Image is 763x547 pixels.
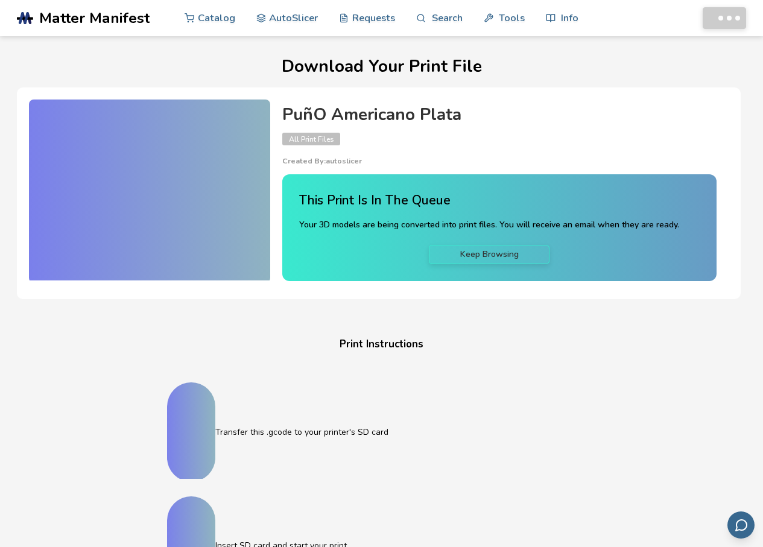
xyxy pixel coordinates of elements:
a: Keep Browsing [429,245,549,264]
h4: Print Instructions [153,335,611,354]
span: All Print Files [282,133,340,145]
p: Created By: autoslicer [282,157,717,165]
h1: Download Your Print File [17,57,746,76]
p: Transfer this .gcode to your printer's SD card [215,426,597,438]
button: Send feedback via email [727,511,755,539]
p: Your 3D models are being converted into print files. You will receive an email when they are ready. [299,218,679,232]
span: Matter Manifest [39,10,150,27]
h4: PuñO Americano Plata [282,106,717,124]
h4: This Print Is In The Queue [299,191,679,210]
